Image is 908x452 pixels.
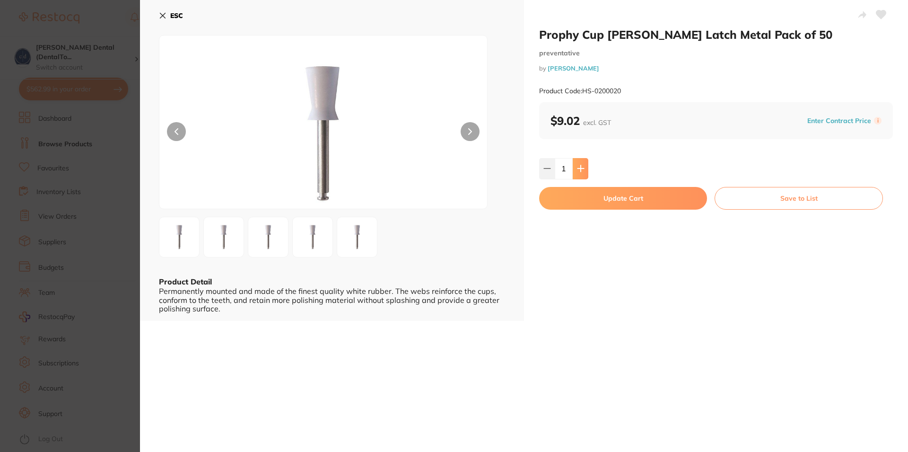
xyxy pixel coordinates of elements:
small: preventative [539,49,893,57]
img: MjBfNC5qcGc [296,220,330,254]
label: i [874,117,882,124]
img: MjAuanBn [225,59,422,209]
button: ESC [159,8,183,24]
button: Update Cart [539,187,707,210]
button: Save to List [715,187,883,210]
img: MjAuanBn [162,220,196,254]
b: $9.02 [550,114,611,128]
img: MjBfNS5qcGc [340,220,374,254]
img: MjBfMy5qcGc [251,220,285,254]
b: Product Detail [159,277,212,286]
small: Product Code: HS-0200020 [539,87,621,95]
button: Enter Contract Price [804,116,874,125]
h2: Prophy Cup [PERSON_NAME] Latch Metal Pack of 50 [539,27,893,42]
div: Permanently mounted and made of the finest quality white rubber. The webs reinforce the cups, con... [159,287,505,313]
img: MjBfMi5qcGc [207,220,241,254]
small: by [539,65,893,72]
span: excl. GST [583,118,611,127]
b: ESC [170,11,183,20]
a: [PERSON_NAME] [548,64,599,72]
